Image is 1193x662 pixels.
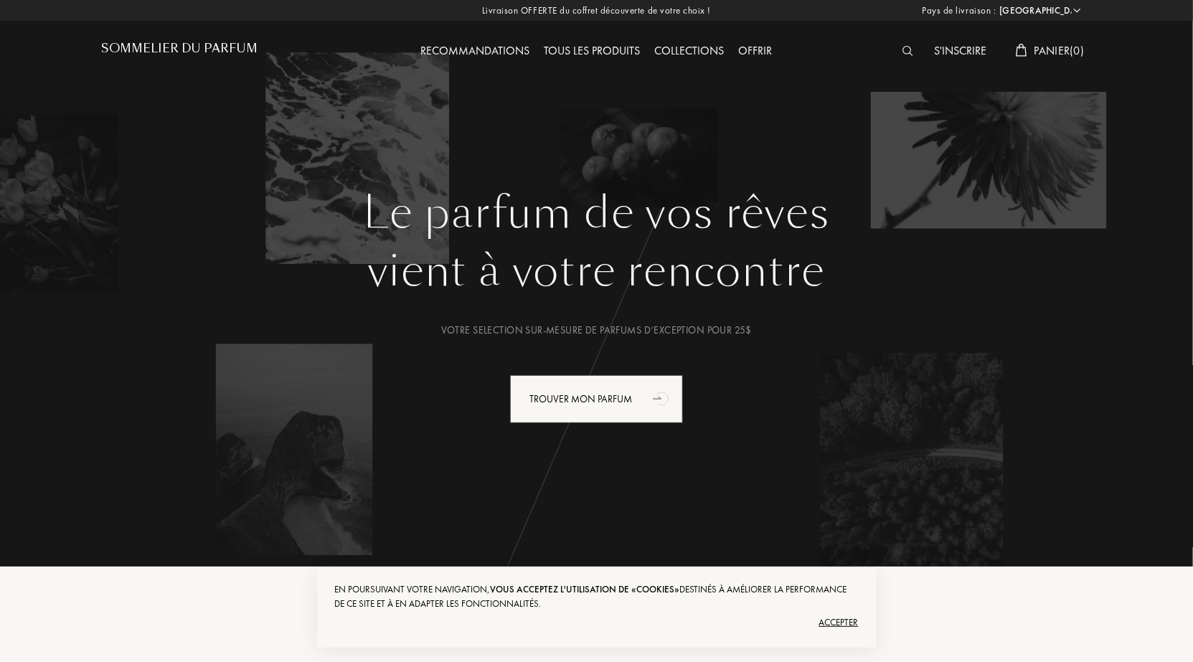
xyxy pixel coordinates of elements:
[335,611,859,634] div: Accepter
[414,43,537,58] a: Recommandations
[928,42,994,61] div: S'inscrire
[537,43,648,58] a: Tous les produits
[113,187,1081,239] h1: Le parfum de vos rêves
[491,583,680,595] span: vous acceptez l'utilisation de «cookies»
[537,42,648,61] div: Tous les produits
[732,43,780,58] a: Offrir
[923,4,996,18] span: Pays de livraison :
[113,239,1081,303] div: vient à votre rencontre
[902,46,913,56] img: search_icn_white.svg
[113,323,1081,338] div: Votre selection sur-mesure de parfums d’exception pour 25$
[1016,44,1027,57] img: cart_white.svg
[648,43,732,58] a: Collections
[928,43,994,58] a: S'inscrire
[499,375,694,423] a: Trouver mon parfumanimation
[414,42,537,61] div: Recommandations
[1072,5,1083,16] img: arrow_w.png
[648,42,732,61] div: Collections
[1034,43,1085,58] span: Panier ( 0 )
[648,384,676,412] div: animation
[102,42,258,55] h1: Sommelier du Parfum
[335,582,859,611] div: En poursuivant votre navigation, destinés à améliorer la performance de ce site et à en adapter l...
[102,42,258,61] a: Sommelier du Parfum
[732,42,780,61] div: Offrir
[510,375,683,423] div: Trouver mon parfum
